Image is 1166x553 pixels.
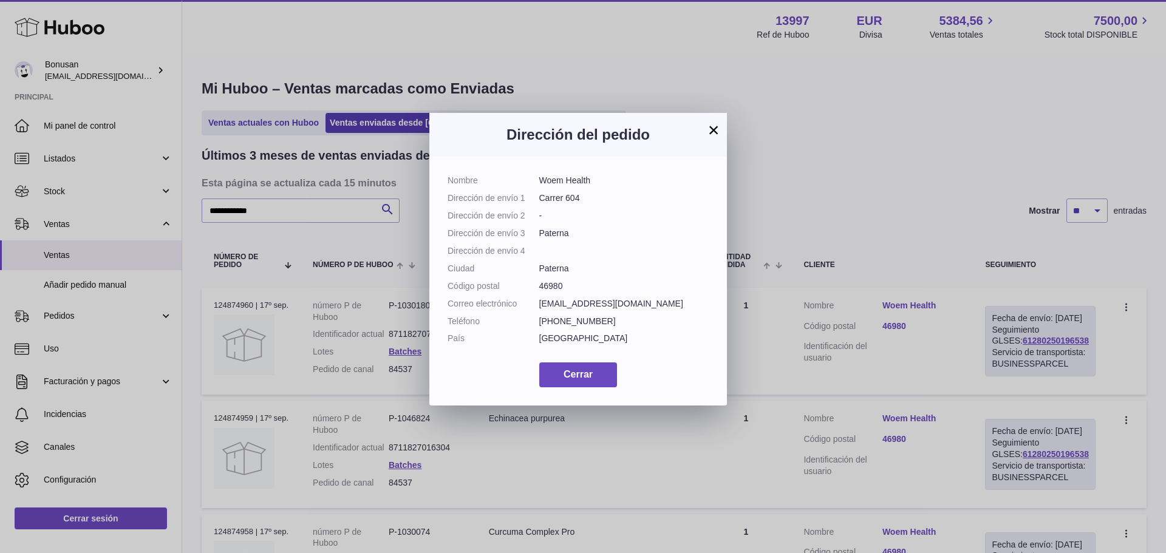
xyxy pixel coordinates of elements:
span: Cerrar [564,369,593,379]
dd: [GEOGRAPHIC_DATA] [539,333,709,344]
dd: Paterna [539,228,709,239]
dt: Dirección de envío 4 [448,245,539,257]
dt: Dirección de envío 3 [448,228,539,239]
dd: [PHONE_NUMBER] [539,316,709,327]
button: Cerrar [539,362,617,387]
dt: Teléfono [448,316,539,327]
dd: - [539,210,709,222]
dd: 46980 [539,280,709,292]
button: × [706,123,721,137]
dd: [EMAIL_ADDRESS][DOMAIN_NAME] [539,298,709,310]
dd: Paterna [539,263,709,274]
dt: Correo electrónico [448,298,539,310]
dt: Dirección de envío 2 [448,210,539,222]
h3: Dirección del pedido [448,125,709,144]
dt: Código postal [448,280,539,292]
dd: Woem Health [539,175,709,186]
dt: Ciudad [448,263,539,274]
dt: Dirección de envío 1 [448,192,539,204]
dt: País [448,333,539,344]
dt: Nombre [448,175,539,186]
dd: Carrer 604 [539,192,709,204]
